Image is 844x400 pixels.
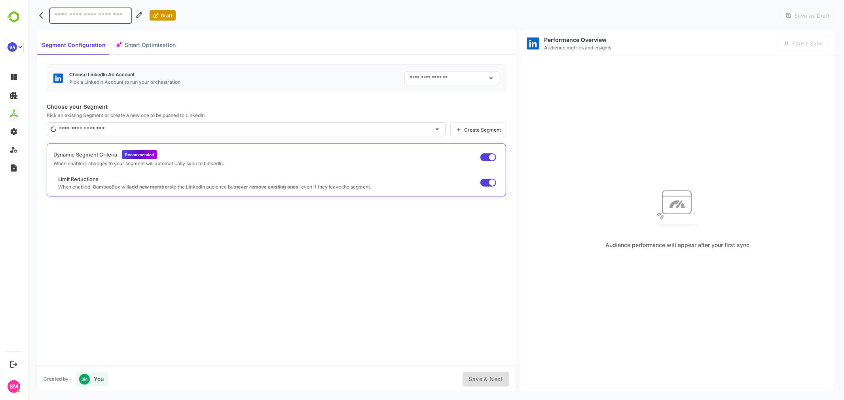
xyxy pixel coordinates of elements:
p: When enabled, changes to your segment will automatically sync to LinkedIn. [26,160,197,166]
p: Pick a LinkedIn Account to run your orchestration [42,79,153,85]
div: Activate sync in order to activate [751,36,800,51]
span: Performance Overview [516,36,584,43]
button: Open [404,124,415,135]
span: Draft [131,13,145,19]
div: Fill the title and select segment in order to activate [435,372,482,387]
div: Fill the title in order to activate [753,8,807,23]
div: SM [8,380,20,393]
strong: add new members [101,184,144,190]
div: Created by - [16,377,44,381]
p: When enabled, BambooBox will to the LinkedIn audience but , even if they leave the segment. [30,184,344,190]
p: Dynamic Segment Criteria [26,151,89,158]
div: SM [51,374,62,385]
strong: never remove existing ones [207,184,271,190]
button: Logout [8,359,19,370]
span: Recommended [97,152,126,157]
a: Create Segment [423,122,478,137]
img: BambooboxLogoMark.f1c84d78b4c51b1a7b5f700c9845e183.svg [4,9,24,25]
span: Pause Sync [762,40,795,47]
p: Choose LinkedIn Ad Account [42,72,153,77]
button: Open [458,73,469,84]
div: 9A [8,42,17,52]
span: Audience performance will appear after your first sync [578,242,722,248]
div: You [48,372,80,387]
span: Segment Configuration [14,40,78,50]
span: Save as Draft [764,12,802,19]
p: Choose your Segment [19,103,478,110]
p: Pick an existing Segment or create a new one to be pushed to LinkedIn [19,112,478,118]
span: Audience metrics and insights [516,45,584,51]
button: back [9,9,21,21]
p: Limit Reductions [30,176,344,182]
span: Create Segment [434,127,473,133]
